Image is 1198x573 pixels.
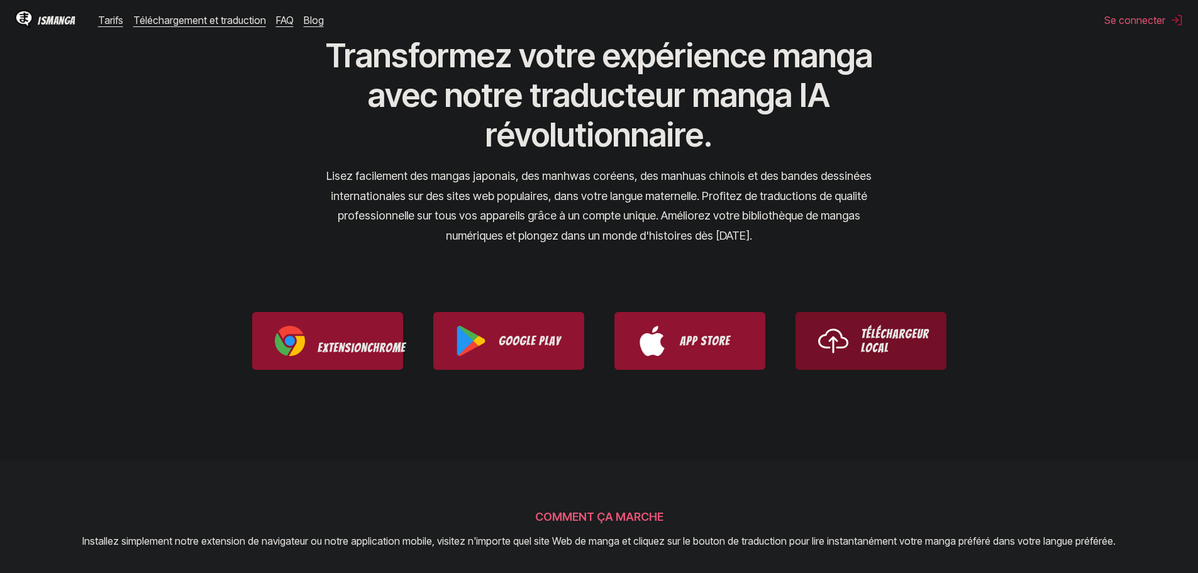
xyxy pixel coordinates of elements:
[367,341,406,355] font: Chrome
[38,14,75,26] font: IsManga
[637,326,667,356] img: Logo de l'App Store
[499,334,561,348] font: Google Play
[1170,14,1183,26] img: se déconnecter
[276,14,294,26] a: FAQ
[535,510,663,523] font: COMMENT ÇA MARCHE
[861,327,929,355] font: Téléchargeur local
[796,312,946,370] a: Utiliser le téléchargeur local IsManga
[326,169,872,242] font: Lisez facilement des mangas japonais, des manhwas coréens, des manhuas chinois et des bandes dess...
[326,36,873,155] font: Transformez votre expérience manga avec notre traducteur manga IA révolutionnaire.
[433,312,584,370] a: Téléchargez IsManga sur Google Play
[456,326,486,356] img: Logo Google Play
[133,14,266,26] a: Téléchargement et traduction
[304,14,324,26] a: Blog
[82,535,1116,547] font: Installez simplement notre extension de navigateur ou notre application mobile, visitez n'importe...
[318,341,367,355] font: Extension
[1104,14,1165,26] font: Se connecter
[680,334,730,348] font: App Store
[614,312,765,370] a: Téléchargez IsManga depuis l’App Store
[252,312,403,370] a: Télécharger l'extension Chrome IsManga
[15,10,98,30] a: Logo IsMangaIsManga
[98,14,123,26] a: Tarifs
[1104,14,1183,26] button: Se connecter
[818,326,848,356] img: Icône de téléchargement
[15,10,33,28] img: Logo IsManga
[275,326,305,356] img: Logo Chrome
